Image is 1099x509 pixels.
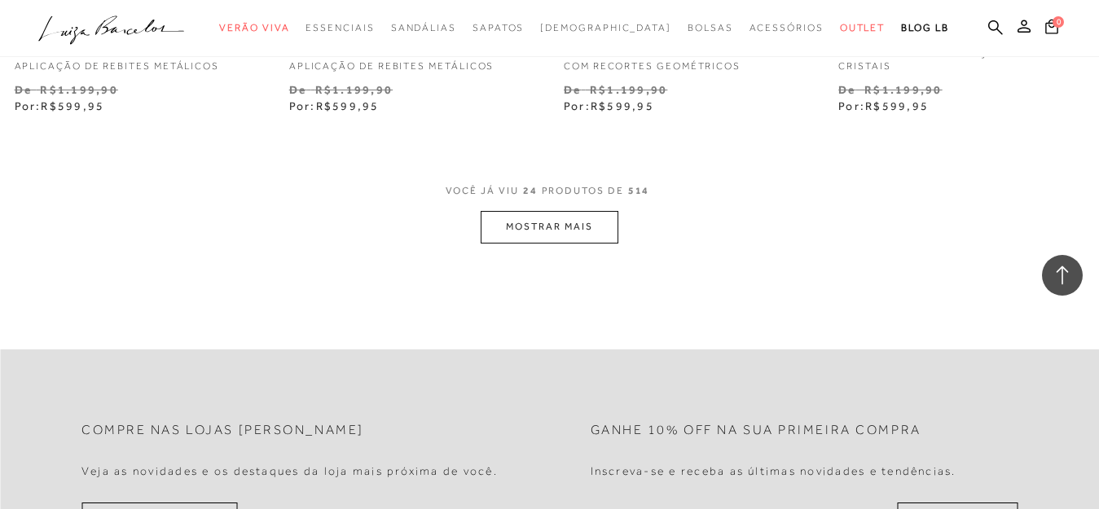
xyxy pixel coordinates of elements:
[840,13,886,43] a: categoryNavScreenReaderText
[473,22,524,33] span: Sapatos
[15,83,32,96] small: De
[523,185,538,196] span: 24
[40,83,117,96] small: R$1.199,90
[688,22,733,33] span: Bolsas
[306,13,374,43] a: categoryNavScreenReaderText
[688,13,733,43] a: categoryNavScreenReaderText
[540,13,671,43] a: noSubCategoriesText
[564,99,654,112] span: Por:
[865,99,929,112] span: R$599,95
[391,22,456,33] span: Sandálias
[1053,16,1064,28] span: 0
[591,99,654,112] span: R$599,95
[81,423,364,438] h2: Compre nas lojas [PERSON_NAME]
[391,13,456,43] a: categoryNavScreenReaderText
[628,185,650,196] span: 514
[591,464,956,478] h4: Inscreva-se e receba as últimas novidades e tendências.
[540,22,671,33] span: [DEMOGRAPHIC_DATA]
[289,99,380,112] span: Por:
[838,83,855,96] small: De
[840,22,886,33] span: Outlet
[219,13,289,43] a: categoryNavScreenReaderText
[1040,18,1063,40] button: 0
[315,83,393,96] small: R$1.199,90
[219,22,289,33] span: Verão Viva
[316,99,380,112] span: R$599,95
[446,185,654,196] span: VOCÊ JÁ VIU PRODUTOS DE
[591,423,921,438] h2: Ganhe 10% off na sua primeira compra
[481,211,618,243] button: MOSTRAR MAIS
[750,22,824,33] span: Acessórios
[901,13,948,43] a: BLOG LB
[864,83,942,96] small: R$1.199,90
[901,22,948,33] span: BLOG LB
[289,83,306,96] small: De
[81,464,498,478] h4: Veja as novidades e os destaques da loja mais próxima de você.
[473,13,524,43] a: categoryNavScreenReaderText
[838,99,929,112] span: Por:
[15,99,105,112] span: Por:
[590,83,667,96] small: R$1.199,90
[750,13,824,43] a: categoryNavScreenReaderText
[306,22,374,33] span: Essenciais
[41,99,104,112] span: R$599,95
[564,83,581,96] small: De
